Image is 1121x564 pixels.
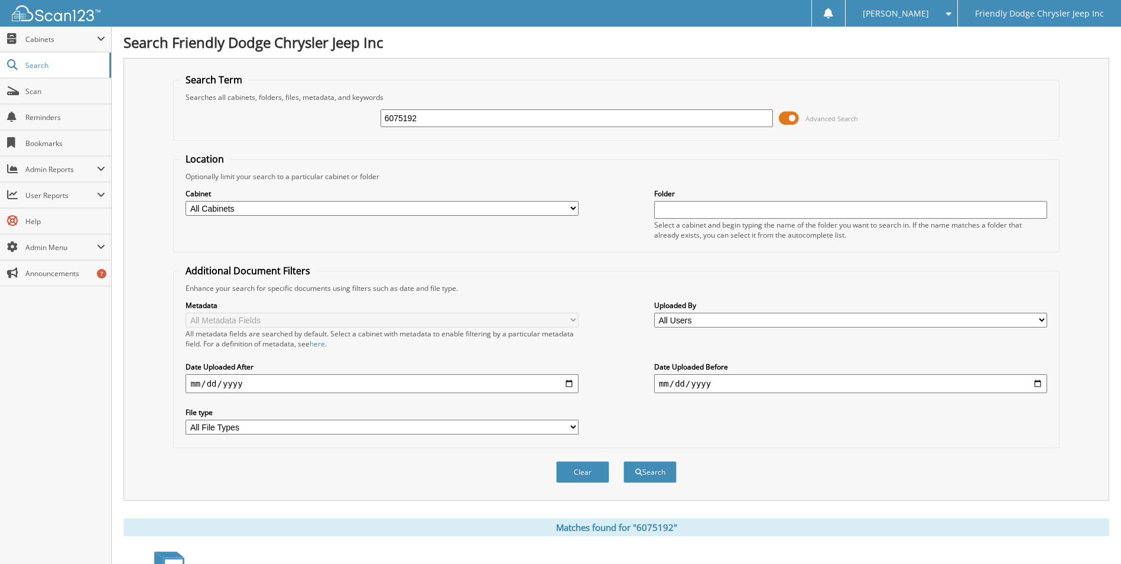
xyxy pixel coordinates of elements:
span: Advanced Search [805,114,858,123]
div: Enhance your search for specific documents using filters such as date and file type. [180,283,1052,293]
a: here [310,339,325,349]
input: end [654,374,1047,393]
span: Help [25,216,105,226]
label: Date Uploaded Before [654,362,1047,372]
span: Cabinets [25,34,97,44]
span: [PERSON_NAME] [863,10,929,17]
span: User Reports [25,190,97,200]
legend: Additional Document Filters [180,264,316,277]
button: Clear [556,461,609,483]
div: Optionally limit your search to a particular cabinet or folder [180,171,1052,181]
div: All metadata fields are searched by default. Select a cabinet with metadata to enable filtering b... [186,329,579,349]
span: Friendly Dodge Chrysler Jeep Inc [975,10,1104,17]
span: Announcements [25,268,105,278]
label: File type [186,407,579,417]
span: Reminders [25,112,105,122]
span: Admin Reports [25,164,97,174]
button: Search [623,461,677,483]
legend: Location [180,153,230,166]
span: Bookmarks [25,138,105,148]
span: Search [25,60,103,70]
div: Searches all cabinets, folders, files, metadata, and keywords [180,92,1052,102]
span: Admin Menu [25,242,97,252]
label: Uploaded By [654,300,1047,310]
div: Select a cabinet and begin typing the name of the folder you want to search in. If the name match... [654,220,1047,240]
legend: Search Term [180,73,248,86]
img: scan123-logo-white.svg [12,5,100,21]
label: Date Uploaded After [186,362,579,372]
label: Folder [654,189,1047,199]
label: Metadata [186,300,579,310]
label: Cabinet [186,189,579,199]
div: Matches found for "6075192" [124,518,1109,536]
span: Scan [25,86,105,96]
input: start [186,374,579,393]
div: 7 [97,269,106,278]
h1: Search Friendly Dodge Chrysler Jeep Inc [124,33,1109,52]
